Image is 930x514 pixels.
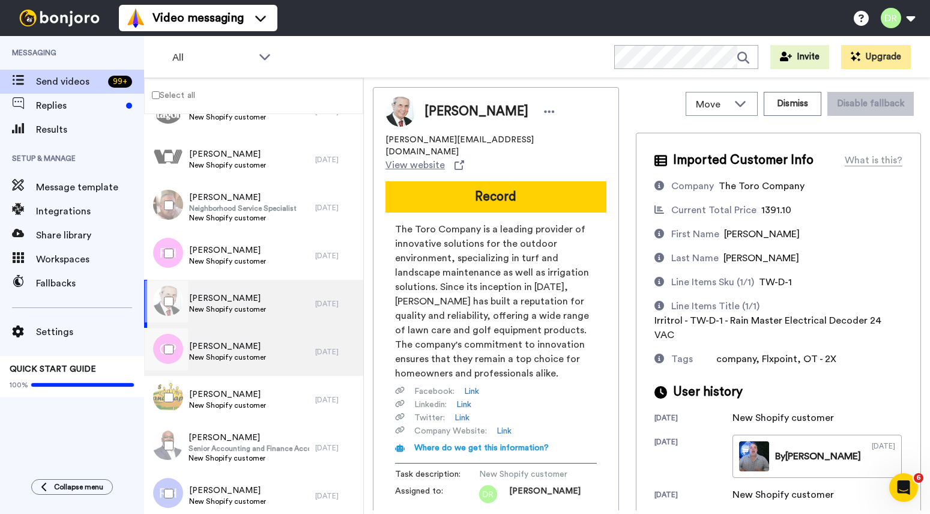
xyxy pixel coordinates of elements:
span: 1391.10 [761,205,791,215]
span: Linkedin : [414,399,447,411]
div: First Name [671,227,719,241]
a: View website [385,158,464,172]
span: Neighborhood Service Specialist [189,204,297,213]
span: [PERSON_NAME] [189,485,266,497]
a: Link [454,412,470,424]
span: [PERSON_NAME][EMAIL_ADDRESS][DOMAIN_NAME] [385,134,606,158]
img: Image of Emilio Perez [385,97,415,127]
span: The Toro Company is a leading provider of innovative solutions for the outdoor environment, speci... [395,222,597,381]
span: User history [673,383,743,401]
div: Line Items Sku (1/1) [671,275,754,289]
div: [DATE] [315,203,357,213]
span: Irritrol - TW-D-1 - Rain Master Electrical Decoder 24 VAC [654,316,881,340]
img: vm-color.svg [126,8,145,28]
button: Collapse menu [31,479,113,495]
div: 99 + [108,76,132,88]
span: Where do we get this information? [414,444,549,452]
button: Record [385,181,606,213]
span: New Shopify customer [189,112,266,122]
span: Integrations [36,204,144,219]
img: bj-logo-header-white.svg [14,10,104,26]
span: [PERSON_NAME] [724,229,800,239]
span: [PERSON_NAME] [189,244,266,256]
span: [PERSON_NAME] [189,432,309,444]
span: Senior Accounting and Finance Account Manager [189,444,309,453]
span: New Shopify customer [189,497,266,506]
div: [DATE] [654,413,732,425]
span: Fallbacks [36,276,144,291]
div: Company [671,179,714,193]
div: New Shopify customer [732,488,834,502]
span: Video messaging [152,10,244,26]
span: Results [36,122,144,137]
span: [PERSON_NAME] [189,340,266,352]
span: The Toro Company [719,181,805,191]
span: 6 [914,473,923,483]
img: 305bef76-18e0-4ce6-b52f-625fa1fda7cb-thumb.jpg [739,441,769,471]
span: Task description : [395,468,479,480]
button: Dismiss [764,92,821,116]
a: Link [464,385,479,398]
div: [DATE] [315,251,357,261]
span: Twitter : [414,412,445,424]
span: Replies [36,98,121,113]
div: By [PERSON_NAME] [775,449,861,464]
span: Workspaces [36,252,144,267]
span: Imported Customer Info [673,151,814,169]
a: Link [497,425,512,437]
span: [PERSON_NAME] [189,192,297,204]
div: New Shopify customer [732,411,834,425]
div: [DATE] [315,395,357,405]
a: By[PERSON_NAME][DATE] [732,435,902,478]
input: Select all [152,91,160,99]
span: Company Website : [414,425,487,437]
span: New Shopify customer [479,468,593,480]
span: New Shopify customer [189,160,266,170]
div: [DATE] [654,490,732,502]
span: New Shopify customer [189,453,309,463]
div: Tags [671,352,693,366]
span: 100% [10,380,28,390]
span: Move [696,97,728,112]
span: Share library [36,228,144,243]
button: Upgrade [841,45,911,69]
div: [DATE] [315,491,357,501]
div: [DATE] [872,441,895,471]
span: TW-D-1 [759,277,792,287]
div: Last Name [671,251,719,265]
span: QUICK START GUIDE [10,365,96,373]
span: New Shopify customer [189,352,266,362]
span: Message template [36,180,144,195]
button: Disable fallback [827,92,914,116]
span: View website [385,158,445,172]
span: [PERSON_NAME] [723,253,799,263]
span: [PERSON_NAME] [424,103,528,121]
div: [DATE] [315,299,357,309]
div: [DATE] [315,443,357,453]
div: What is this? [845,153,902,168]
span: Collapse menu [54,482,103,492]
span: New Shopify customer [189,213,297,223]
span: Settings [36,325,144,339]
iframe: Intercom live chat [889,473,918,502]
div: [DATE] [315,347,357,357]
img: dr.png [479,485,497,503]
label: Select all [145,88,195,102]
span: New Shopify customer [189,401,266,410]
button: Invite [770,45,829,69]
span: All [172,50,253,65]
span: Assigned to: [395,485,479,503]
span: [PERSON_NAME] [189,292,266,304]
span: [PERSON_NAME] [189,148,266,160]
span: [PERSON_NAME] [509,485,581,503]
span: New Shopify customer [189,256,266,266]
div: Line Items Title (1/1) [671,299,759,313]
span: Facebook : [414,385,454,398]
span: Send videos [36,74,103,89]
span: [PERSON_NAME] [189,389,266,401]
div: [DATE] [654,437,732,478]
span: New Shopify customer [189,304,266,314]
span: company, Flxpoint, OT - 2X [716,354,836,364]
a: Link [456,399,471,411]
